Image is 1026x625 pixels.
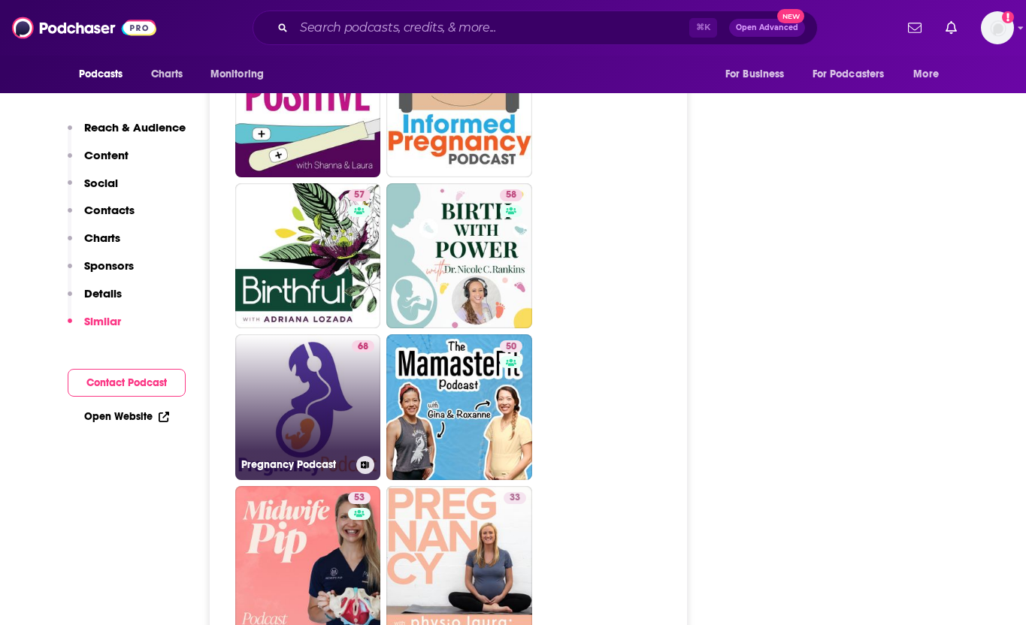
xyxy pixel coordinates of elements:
[84,410,169,423] a: Open Website
[68,203,135,231] button: Contacts
[913,64,939,85] span: More
[68,286,122,314] button: Details
[68,258,134,286] button: Sponsors
[725,64,785,85] span: For Business
[84,176,118,190] p: Social
[68,176,118,204] button: Social
[981,11,1014,44] button: Show profile menu
[729,19,805,37] button: Open AdvancedNew
[235,32,381,177] a: 62
[352,340,374,352] a: 68
[940,15,963,41] a: Show notifications dropdown
[68,314,121,342] button: Similar
[84,231,120,245] p: Charts
[84,148,129,162] p: Content
[241,458,350,471] h3: Pregnancy Podcast
[510,491,520,506] span: 33
[294,16,689,40] input: Search podcasts, credits, & more...
[210,64,264,85] span: Monitoring
[68,60,143,89] button: open menu
[500,340,522,352] a: 50
[141,60,192,89] a: Charts
[68,148,129,176] button: Content
[348,492,371,504] a: 53
[235,334,381,480] a: 68Pregnancy Podcast
[981,11,1014,44] span: Logged in as courtney.lee
[981,11,1014,44] img: User Profile
[348,189,371,201] a: 57
[358,340,368,355] span: 68
[506,340,516,355] span: 50
[151,64,183,85] span: Charts
[903,60,958,89] button: open menu
[68,369,186,397] button: Contact Podcast
[386,183,532,329] a: 58
[803,60,906,89] button: open menu
[68,231,120,258] button: Charts
[1002,11,1014,23] svg: Add a profile image
[84,120,186,134] p: Reach & Audience
[200,60,283,89] button: open menu
[386,32,532,177] a: 67
[736,24,798,32] span: Open Advanced
[12,14,156,42] img: Podchaser - Follow, Share and Rate Podcasts
[777,9,804,23] span: New
[715,60,804,89] button: open menu
[68,120,186,148] button: Reach & Audience
[354,491,365,506] span: 53
[504,492,526,504] a: 33
[506,188,516,203] span: 58
[84,286,122,300] p: Details
[500,189,522,201] a: 58
[235,183,381,329] a: 57
[79,64,123,85] span: Podcasts
[84,314,121,328] p: Similar
[84,258,134,273] p: Sponsors
[354,188,365,203] span: 57
[902,15,928,41] a: Show notifications dropdown
[253,11,818,45] div: Search podcasts, credits, & more...
[84,203,135,217] p: Contacts
[813,64,885,85] span: For Podcasters
[386,334,532,480] a: 50
[689,18,717,38] span: ⌘ K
